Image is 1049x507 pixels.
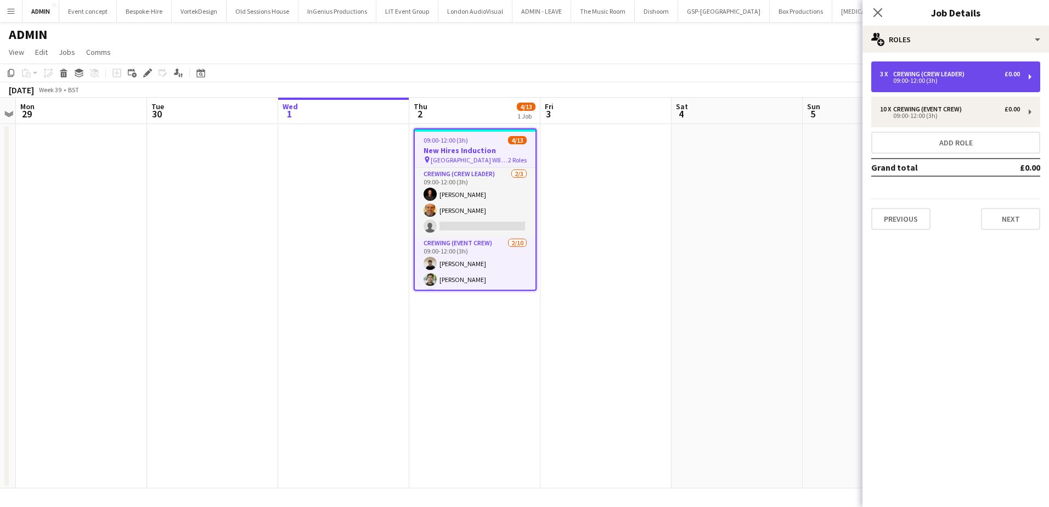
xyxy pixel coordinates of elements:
span: 1 [281,108,298,120]
div: [DATE] [9,84,34,95]
span: 4 [674,108,688,120]
td: Grand total [871,159,988,176]
span: Mon [20,102,35,111]
button: Bespoke-Hire [117,1,172,22]
button: [MEDICAL_DATA] Design [832,1,919,22]
app-card-role: Crewing (Event Crew)2/1009:00-12:00 (3h)[PERSON_NAME][PERSON_NAME] [415,237,535,418]
a: Edit [31,45,52,59]
button: Old Sessions House [227,1,298,22]
span: 5 [805,108,820,120]
div: 10 x [880,105,893,113]
app-card-role: Crewing (Crew Leader)2/309:00-12:00 (3h)[PERSON_NAME][PERSON_NAME] [415,168,535,237]
span: 2 [412,108,427,120]
span: View [9,47,24,57]
div: 3 x [880,70,893,78]
div: Crewing (Crew Leader) [893,70,969,78]
span: 4/13 [508,136,527,144]
span: [GEOGRAPHIC_DATA] W8 7RX [431,156,508,164]
span: 4/13 [517,103,535,111]
button: LIT Event Group [376,1,438,22]
span: Wed [283,102,298,111]
div: Roles [862,26,1049,53]
a: Comms [82,45,115,59]
span: Fri [545,102,554,111]
span: 30 [150,108,164,120]
button: The Music Room [571,1,635,22]
span: Jobs [59,47,75,57]
span: 29 [19,108,35,120]
div: £0.00 [1005,70,1020,78]
div: 09:00-12:00 (3h) [880,113,1020,119]
button: Add role [871,132,1040,154]
a: View [4,45,29,59]
span: Thu [414,102,427,111]
button: InGenius Productions [298,1,376,22]
h3: New Hires Induction [415,145,535,155]
h3: Job Details [862,5,1049,20]
span: Edit [35,47,48,57]
button: Previous [871,208,930,230]
button: London AudioVisual [438,1,512,22]
app-job-card: 09:00-12:00 (3h)4/13New Hires Induction [GEOGRAPHIC_DATA] W8 7RX2 RolesCrewing (Crew Leader)2/309... [414,128,537,291]
span: Tue [151,102,164,111]
button: ADMIN - LEAVE [512,1,571,22]
div: BST [68,86,79,94]
div: 09:00-12:00 (3h) [880,78,1020,83]
button: Box Productions [770,1,832,22]
span: Week 39 [36,86,64,94]
button: Dishoom [635,1,678,22]
h1: ADMIN [9,26,47,43]
button: Next [981,208,1040,230]
span: 2 Roles [508,156,527,164]
button: ADMIN [22,1,59,22]
div: 1 Job [517,112,535,120]
button: VortekDesign [172,1,227,22]
span: Comms [86,47,111,57]
span: 3 [543,108,554,120]
a: Jobs [54,45,80,59]
span: Sat [676,102,688,111]
div: £0.00 [1005,105,1020,113]
button: Event concept [59,1,117,22]
td: £0.00 [988,159,1040,176]
div: Crewing (Event Crew) [893,105,966,113]
button: GSP-[GEOGRAPHIC_DATA] [678,1,770,22]
span: Sun [807,102,820,111]
span: 09:00-12:00 (3h) [424,136,468,144]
